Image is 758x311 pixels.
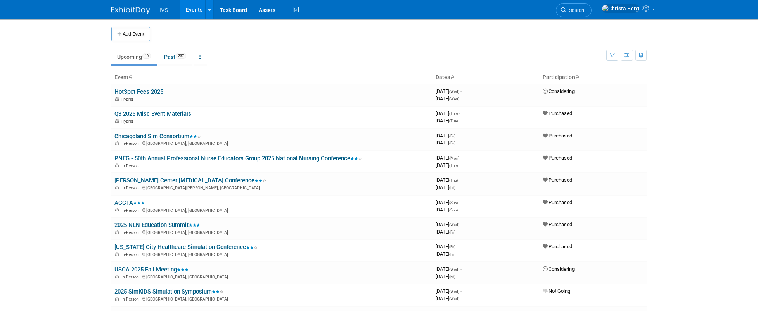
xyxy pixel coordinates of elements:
img: Hybrid Event [115,119,119,123]
a: [PERSON_NAME] Center [MEDICAL_DATA] Conference [114,177,266,184]
th: Event [111,71,433,84]
div: [GEOGRAPHIC_DATA], [GEOGRAPHIC_DATA] [114,140,429,146]
span: - [459,199,460,205]
span: [DATE] [436,251,455,257]
span: (Tue) [449,119,458,123]
span: (Wed) [449,297,459,301]
span: (Sun) [449,201,458,205]
span: [DATE] [436,288,462,294]
span: [DATE] [436,140,455,146]
span: Hybrid [121,119,135,124]
span: Purchased [543,199,572,205]
button: Add Event [111,27,150,41]
span: (Tue) [449,163,458,168]
th: Dates [433,71,540,84]
span: Purchased [543,177,572,183]
span: [DATE] [436,177,460,183]
span: - [457,244,458,249]
span: - [460,88,462,94]
span: - [460,266,462,272]
span: (Tue) [449,112,458,116]
span: (Wed) [449,289,459,294]
span: Purchased [543,244,572,249]
a: USCA 2025 Fall Meeting [114,266,189,273]
span: Considering [543,88,575,94]
a: Q3 2025 Misc Event Materials [114,110,191,117]
a: Sort by Start Date [450,74,454,80]
a: ACCTA [114,199,145,206]
img: In-Person Event [115,297,119,301]
span: [DATE] [436,266,462,272]
a: Chicagoland Sim Consortium [114,133,201,140]
span: (Fri) [449,141,455,145]
a: 2025 SimKIDS Simulation Symposium [114,288,223,295]
span: (Wed) [449,97,459,101]
span: [DATE] [436,229,455,235]
span: In-Person [121,252,141,257]
span: [DATE] [436,296,459,301]
img: In-Person Event [115,186,119,189]
span: [DATE] [436,118,458,124]
span: (Fri) [449,252,455,256]
a: Sort by Event Name [128,74,132,80]
span: Purchased [543,155,572,161]
span: In-Person [121,186,141,191]
span: 40 [142,53,151,59]
span: [DATE] [436,110,460,116]
img: Christa Berg [602,4,639,13]
span: [DATE] [436,155,462,161]
div: [GEOGRAPHIC_DATA], [GEOGRAPHIC_DATA] [114,251,429,257]
a: Upcoming40 [111,50,157,64]
span: (Fri) [449,230,455,234]
span: In-Person [121,208,141,213]
span: (Sun) [449,208,458,212]
span: Purchased [543,222,572,227]
span: [DATE] [436,88,462,94]
a: Past237 [158,50,192,64]
span: 237 [176,53,186,59]
a: Search [556,3,592,17]
span: [DATE] [436,273,455,279]
span: In-Person [121,141,141,146]
span: [DATE] [436,222,462,227]
div: [GEOGRAPHIC_DATA][PERSON_NAME], [GEOGRAPHIC_DATA] [114,184,429,191]
span: [DATE] [436,207,458,213]
span: [DATE] [436,199,460,205]
img: In-Person Event [115,141,119,145]
span: [DATE] [436,96,459,101]
a: HotSpot Fees 2025 [114,88,163,95]
img: Hybrid Event [115,97,119,101]
span: (Wed) [449,267,459,271]
span: - [460,155,462,161]
span: [DATE] [436,133,458,139]
span: Purchased [543,133,572,139]
span: [DATE] [436,184,455,190]
img: In-Person Event [115,275,119,278]
span: In-Person [121,275,141,280]
span: (Fri) [449,245,455,249]
img: In-Person Event [115,208,119,212]
span: Search [566,7,584,13]
span: Hybrid [121,97,135,102]
span: In-Person [121,163,141,168]
img: In-Person Event [115,230,119,234]
span: (Fri) [449,134,455,138]
span: [DATE] [436,162,458,168]
span: [DATE] [436,244,458,249]
span: IVS [159,7,168,13]
span: - [460,288,462,294]
span: In-Person [121,230,141,235]
span: In-Person [121,297,141,302]
img: ExhibitDay [111,7,150,14]
th: Participation [540,71,647,84]
a: Sort by Participation Type [575,74,579,80]
span: - [459,177,460,183]
span: (Thu) [449,178,458,182]
span: Considering [543,266,575,272]
div: [GEOGRAPHIC_DATA], [GEOGRAPHIC_DATA] [114,229,429,235]
a: [US_STATE] City Healthcare Simulation Conference [114,244,258,251]
span: - [459,110,460,116]
span: (Fri) [449,275,455,279]
img: In-Person Event [115,163,119,167]
span: Purchased [543,110,572,116]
